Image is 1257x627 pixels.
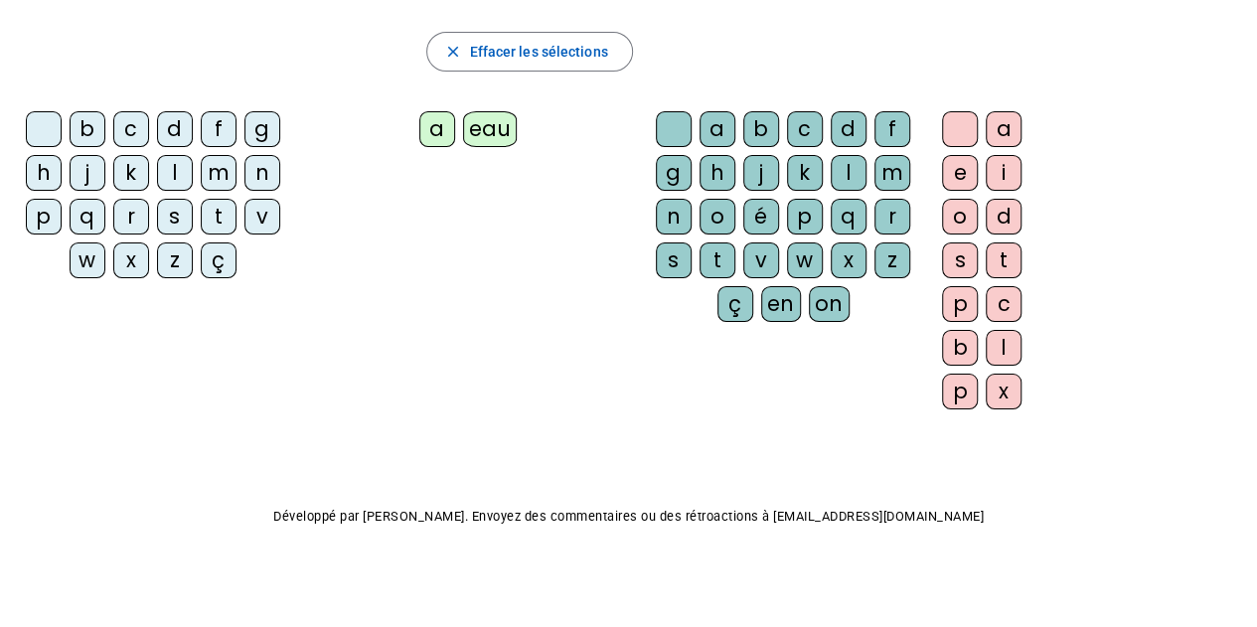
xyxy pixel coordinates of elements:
div: o [942,199,978,235]
div: a [419,111,455,147]
div: t [201,199,236,235]
mat-icon: close [443,43,461,61]
div: p [942,286,978,322]
div: m [874,155,910,191]
div: m [201,155,236,191]
div: eau [463,111,518,147]
div: on [809,286,850,322]
div: r [113,199,149,235]
div: a [700,111,735,147]
div: c [787,111,823,147]
div: x [831,242,866,278]
div: en [761,286,801,322]
div: z [874,242,910,278]
div: a [986,111,1021,147]
div: c [986,286,1021,322]
div: ç [717,286,753,322]
div: n [244,155,280,191]
p: Développé par [PERSON_NAME]. Envoyez des commentaires ou des rétroactions à [EMAIL_ADDRESS][DOMAI... [16,505,1241,529]
div: b [70,111,105,147]
div: v [244,199,280,235]
div: p [787,199,823,235]
div: w [70,242,105,278]
div: t [986,242,1021,278]
div: d [831,111,866,147]
div: z [157,242,193,278]
div: f [201,111,236,147]
div: p [942,374,978,409]
div: d [986,199,1021,235]
div: r [874,199,910,235]
div: f [874,111,910,147]
div: s [656,242,692,278]
div: g [656,155,692,191]
div: s [157,199,193,235]
div: j [70,155,105,191]
div: x [113,242,149,278]
div: k [113,155,149,191]
div: s [942,242,978,278]
div: l [157,155,193,191]
div: h [26,155,62,191]
span: Effacer les sélections [469,40,607,64]
div: b [942,330,978,366]
div: h [700,155,735,191]
div: w [787,242,823,278]
div: g [244,111,280,147]
div: p [26,199,62,235]
div: v [743,242,779,278]
div: i [986,155,1021,191]
button: Effacer les sélections [426,32,632,72]
div: ç [201,242,236,278]
div: k [787,155,823,191]
div: l [986,330,1021,366]
div: o [700,199,735,235]
div: c [113,111,149,147]
div: e [942,155,978,191]
div: d [157,111,193,147]
div: t [700,242,735,278]
div: l [831,155,866,191]
div: j [743,155,779,191]
div: x [986,374,1021,409]
div: q [831,199,866,235]
div: n [656,199,692,235]
div: b [743,111,779,147]
div: é [743,199,779,235]
div: q [70,199,105,235]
